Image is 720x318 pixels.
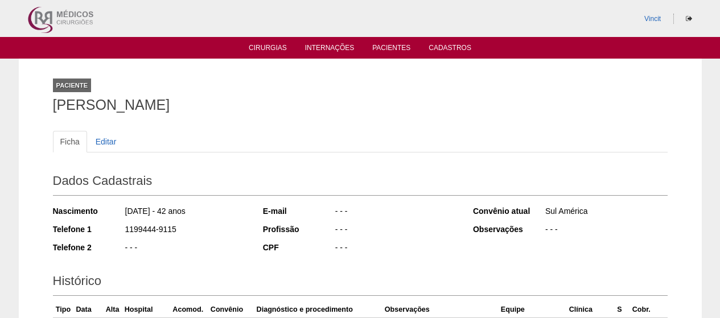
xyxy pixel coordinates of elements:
[53,205,124,217] div: Nascimento
[544,205,668,220] div: Sul América
[334,205,458,220] div: - - -
[122,302,171,318] th: Hospital
[53,242,124,253] div: Telefone 2
[567,302,615,318] th: Clínica
[263,224,334,235] div: Profissão
[103,302,122,318] th: Alta
[644,15,661,23] a: Vincit
[53,270,668,296] h2: Histórico
[372,44,410,55] a: Pacientes
[305,44,355,55] a: Internações
[53,224,124,235] div: Telefone 1
[382,302,499,318] th: Observações
[544,224,668,238] div: - - -
[53,302,74,318] th: Tipo
[124,224,248,238] div: 1199444-9115
[263,242,334,253] div: CPF
[615,302,630,318] th: S
[53,98,668,112] h1: [PERSON_NAME]
[249,44,287,55] a: Cirurgias
[53,170,668,196] h2: Dados Cadastrais
[254,302,382,318] th: Diagnóstico e procedimento
[53,79,92,92] div: Paciente
[208,302,254,318] th: Convênio
[73,302,102,318] th: Data
[630,302,655,318] th: Cobr.
[499,302,567,318] th: Equipe
[334,242,458,256] div: - - -
[263,205,334,217] div: E-mail
[473,224,544,235] div: Observações
[334,224,458,238] div: - - -
[124,242,248,256] div: - - -
[170,302,208,318] th: Acomod.
[473,205,544,217] div: Convênio atual
[429,44,471,55] a: Cadastros
[53,131,87,152] a: Ficha
[88,131,124,152] a: Editar
[124,205,248,220] div: [DATE] - 42 anos
[686,15,692,22] i: Sair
